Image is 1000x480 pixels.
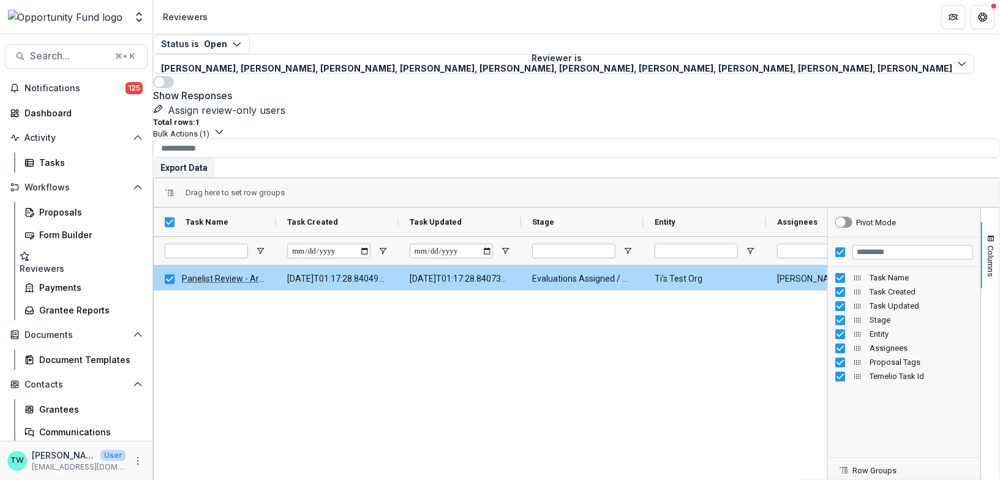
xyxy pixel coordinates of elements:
span: 125 [126,82,143,94]
div: Dashboard [24,107,138,119]
a: Form Builder [20,225,148,245]
nav: breadcrumb [158,8,212,26]
span: Temelio Task Id [870,372,973,381]
input: Assignees Filter Input [777,244,860,258]
span: Proposal Tags [870,358,973,367]
input: Filter Columns Input [852,245,973,260]
button: More [130,454,145,468]
div: Form Builder [39,228,138,241]
label: Show Responses [153,88,993,103]
a: Grantee Reports [20,300,148,320]
span: Assignees [870,343,973,353]
button: Open Filter Menu [255,246,265,256]
span: Task Updated [870,301,973,310]
button: Open Filter Menu [500,246,510,256]
p: [PERSON_NAME] [32,449,96,462]
div: Reviewers [163,10,208,23]
div: Temelio Task Id Column [828,369,980,383]
div: Payments [39,281,138,294]
button: Open Contacts [5,375,148,394]
a: Payments [20,277,148,298]
button: Open Filter Menu [623,246,633,256]
span: Task Name [870,273,973,282]
span: Task Updated [410,217,462,227]
span: Documents [24,330,128,340]
button: Open Filter Menu [745,246,755,256]
div: Grantee Reports [39,304,138,317]
button: Export Data [153,158,215,178]
span: Stage [870,315,973,324]
div: Stage Column [828,313,980,327]
span: Ti's Test Org [655,266,755,291]
span: Columns [987,246,996,277]
span: Evaluations Assigned / Panelist Review [532,266,633,291]
div: Column List 8 Columns [828,271,980,383]
p: Total rows: 1 [153,118,1000,127]
button: Status isOpen [153,34,250,54]
span: Search... [30,50,108,62]
span: Stage [532,217,554,227]
div: Task Name Column [828,271,980,285]
button: Reviewer is[PERSON_NAME], [PERSON_NAME], [PERSON_NAME], [PERSON_NAME], [PERSON_NAME], [PERSON_NAM... [153,54,975,73]
a: Communications [20,422,148,442]
span: Workflows [24,182,128,193]
span: Task Name [186,217,228,227]
span: [DATE]T01:17:28.840734Z [410,266,510,291]
p: [EMAIL_ADDRESS][DOMAIN_NAME] [32,462,126,473]
input: Stage Filter Input [532,244,615,258]
div: Ti Wilhelm [10,457,24,465]
input: Task Name Filter Input [165,244,248,258]
div: Proposals [39,206,138,219]
a: Tasks [20,152,148,173]
span: Task Created [870,287,973,296]
button: Open Filter Menu [378,246,388,256]
div: ⌘ + K [113,50,137,63]
span: Notifications [24,83,126,94]
div: Row Groups [186,188,285,197]
input: Task Created Filter Input [287,244,370,258]
span: Contacts [24,380,128,390]
a: Panelist Review - Arts [182,274,266,283]
div: Entity Column [828,327,980,341]
input: Task Updated Filter Input [410,244,493,258]
div: Document Templates [39,353,138,366]
a: Proposals [20,202,148,222]
span: Assignees [777,217,818,227]
span: [DATE]T01:17:28.840497Z [287,266,388,291]
div: Assignees Column [828,341,980,355]
div: Task Updated Column [828,299,980,313]
a: Document Templates [20,350,148,370]
div: Reviewers [20,262,64,275]
button: Bulk Actions (1) [153,127,224,138]
span: Entity [870,329,973,339]
button: Open Workflows [5,178,148,197]
button: Search... [5,44,148,69]
button: Open Documents [5,325,148,345]
a: Reviewers [20,247,64,275]
button: Get Help [971,5,995,29]
p: User [100,450,126,461]
button: Partners [941,5,966,29]
div: Communications [39,426,138,438]
button: Open Activity [5,128,148,148]
button: Open entity switcher [130,5,148,29]
div: Task Created Column [828,285,980,299]
input: Entity Filter Input [655,244,738,258]
button: Notifications125 [5,78,148,98]
div: Proposal Tags Column [828,355,980,369]
span: Activity [24,133,128,143]
span: Task Created [287,217,338,227]
div: Tasks [39,156,138,169]
img: Opportunity Fund logo [8,10,123,24]
span: Row Groups [852,466,897,475]
div: Pivot Mode [856,218,896,227]
span: Entity [655,217,675,227]
a: Dashboard [5,103,148,123]
button: Assign review-only users [153,103,285,118]
div: Grantees [39,403,138,416]
a: Grantees [20,399,148,419]
span: [PERSON_NAME] [777,266,878,291]
span: Drag here to set row groups [186,188,285,197]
